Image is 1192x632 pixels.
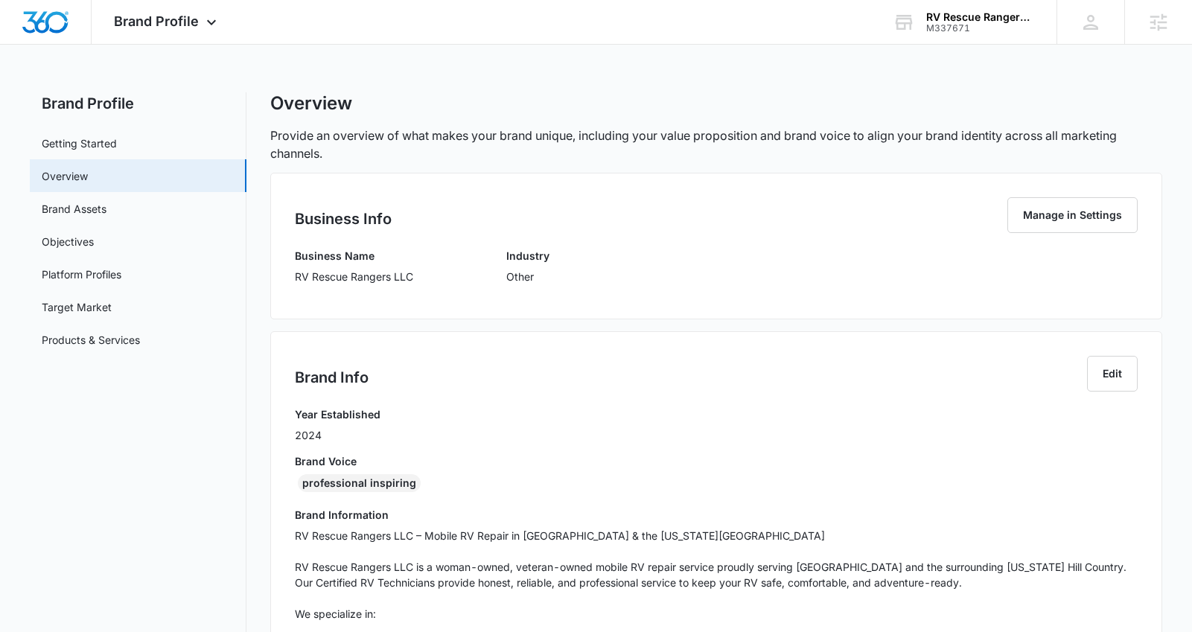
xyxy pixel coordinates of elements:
[295,269,413,284] p: RV Rescue Rangers LLC
[298,474,421,492] div: professional inspiring
[295,248,413,264] h3: Business Name
[42,201,106,217] a: Brand Assets
[295,427,380,443] p: 2024
[295,453,1138,469] h3: Brand Voice
[926,23,1035,33] div: account id
[114,13,199,29] span: Brand Profile
[506,269,549,284] p: Other
[42,168,88,184] a: Overview
[926,11,1035,23] div: account name
[42,332,140,348] a: Products & Services
[295,507,1138,523] h3: Brand Information
[270,127,1162,162] p: Provide an overview of what makes your brand unique, including your value proposition and brand v...
[1087,356,1138,392] button: Edit
[295,366,369,389] h2: Brand Info
[42,299,112,315] a: Target Market
[506,248,549,264] h3: Industry
[270,92,352,115] h1: Overview
[42,234,94,249] a: Objectives
[42,135,117,151] a: Getting Started
[295,406,380,422] h3: Year Established
[42,266,121,282] a: Platform Profiles
[30,92,246,115] h2: Brand Profile
[295,208,392,230] h2: Business Info
[1007,197,1138,233] button: Manage in Settings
